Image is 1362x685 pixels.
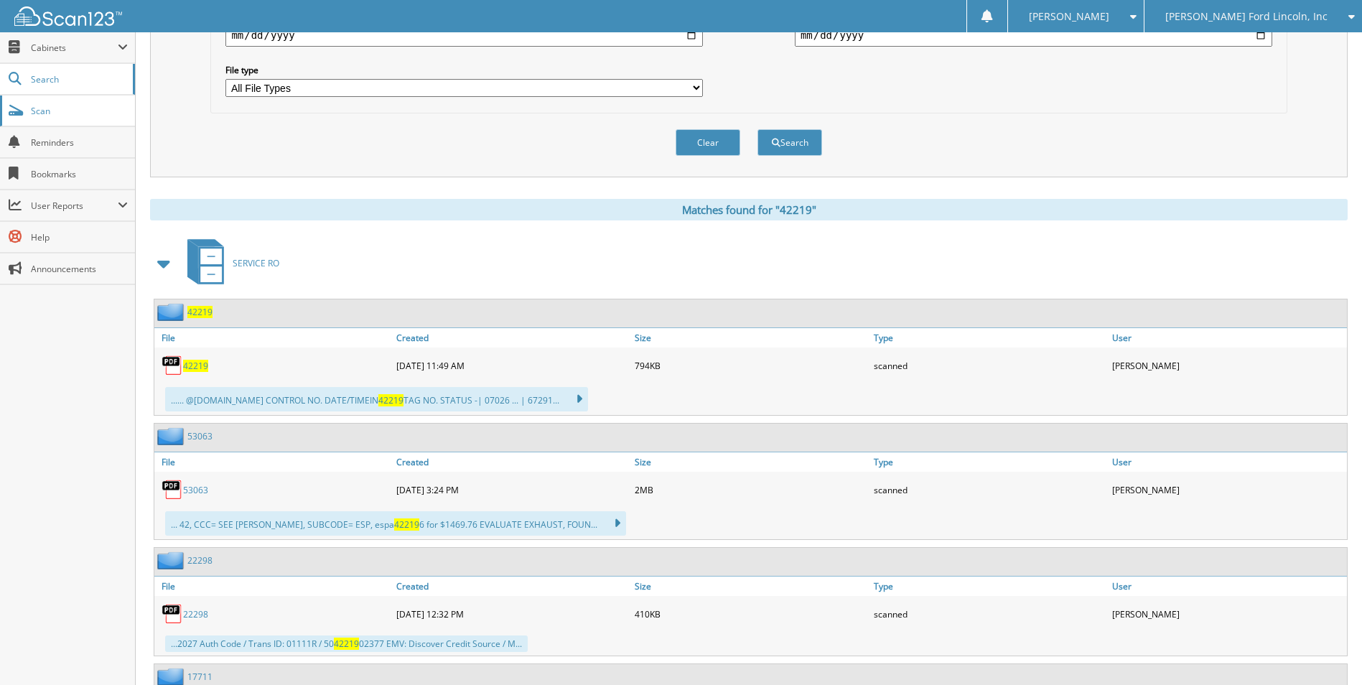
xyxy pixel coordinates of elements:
[334,638,359,650] span: 42219
[187,430,213,442] a: 53063
[393,577,631,596] a: Created
[183,484,208,496] a: 53063
[14,6,122,26] img: scan123-logo-white.svg
[150,199,1348,220] div: Matches found for "42219"
[179,235,279,292] a: SERVICE RO
[676,129,740,156] button: Clear
[154,577,393,596] a: File
[870,577,1109,596] a: Type
[394,518,419,531] span: 42219
[157,303,187,321] img: folder2.png
[31,73,126,85] span: Search
[1029,12,1109,21] span: [PERSON_NAME]
[187,671,213,683] a: 17711
[183,360,208,372] a: 42219
[1165,12,1328,21] span: [PERSON_NAME] Ford Lincoln, Inc
[870,328,1109,348] a: Type
[31,231,128,243] span: Help
[870,452,1109,472] a: Type
[225,64,703,76] label: File type
[631,577,869,596] a: Size
[631,600,869,628] div: 410KB
[31,42,118,54] span: Cabinets
[378,394,404,406] span: 42219
[393,351,631,380] div: [DATE] 11:49 AM
[795,24,1272,47] input: end
[187,554,213,567] a: 22298
[225,24,703,47] input: start
[631,328,869,348] a: Size
[165,635,528,652] div: ...2027 Auth Code / Trans ID: 01111R / 50 02377 EMV: Discover Credit Source / M...
[162,603,183,625] img: PDF.png
[1109,577,1347,596] a: User
[31,105,128,117] span: Scan
[393,600,631,628] div: [DATE] 12:32 PM
[31,263,128,275] span: Announcements
[1109,351,1347,380] div: [PERSON_NAME]
[870,351,1109,380] div: scanned
[157,551,187,569] img: folder2.png
[870,600,1109,628] div: scanned
[393,328,631,348] a: Created
[1109,452,1347,472] a: User
[31,168,128,180] span: Bookmarks
[870,475,1109,504] div: scanned
[165,387,588,411] div: ...... @[DOMAIN_NAME] CONTROL NO. DATE/TIMEIN TAG NO. STATUS -| 07026 ... | 67291...
[1109,600,1347,628] div: [PERSON_NAME]
[31,136,128,149] span: Reminders
[757,129,822,156] button: Search
[631,452,869,472] a: Size
[183,608,208,620] a: 22298
[233,257,279,269] span: SERVICE RO
[31,200,118,212] span: User Reports
[154,328,393,348] a: File
[1290,616,1362,685] iframe: Chat Widget
[187,306,213,318] a: 42219
[631,475,869,504] div: 2MB
[157,427,187,445] img: folder2.png
[393,452,631,472] a: Created
[631,351,869,380] div: 794KB
[393,475,631,504] div: [DATE] 3:24 PM
[1109,475,1347,504] div: [PERSON_NAME]
[165,511,626,536] div: ... 42, CCC= SEE [PERSON_NAME], SUBCODE= ESP, espa 6 for $1469.76 EVALUATE EXHAUST, FOUN...
[162,479,183,500] img: PDF.png
[154,452,393,472] a: File
[162,355,183,376] img: PDF.png
[1109,328,1347,348] a: User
